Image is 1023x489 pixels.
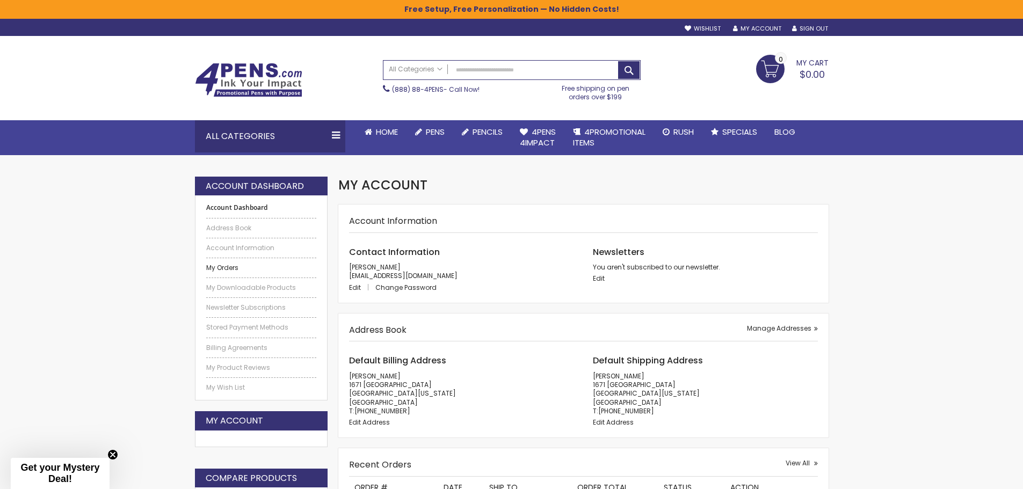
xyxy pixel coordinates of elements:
[349,354,446,367] span: Default Billing Address
[593,418,634,427] a: Edit Address
[593,263,818,272] p: You aren't subscribed to our newsletter.
[786,459,818,468] a: View All
[573,126,645,148] span: 4PROMOTIONAL ITEMS
[673,126,694,137] span: Rush
[349,283,361,292] span: Edit
[206,283,317,292] a: My Downloadable Products
[354,406,410,415] a: [PHONE_NUMBER]
[407,120,453,144] a: Pens
[473,126,503,137] span: Pencils
[20,462,99,484] span: Get your Mystery Deal!
[426,126,445,137] span: Pens
[747,324,818,333] a: Manage Addresses
[206,363,317,372] a: My Product Reviews
[206,264,317,272] a: My Orders
[722,126,757,137] span: Specials
[349,215,437,227] strong: Account Information
[792,25,828,33] a: Sign Out
[511,120,564,155] a: 4Pens4impact
[195,63,302,97] img: 4Pens Custom Pens and Promotional Products
[593,246,644,258] span: Newsletters
[702,120,766,144] a: Specials
[206,180,304,192] strong: Account Dashboard
[375,283,437,292] a: Change Password
[349,246,440,258] span: Contact Information
[349,418,390,427] a: Edit Address
[453,120,511,144] a: Pencils
[195,120,345,152] div: All Categories
[564,120,654,155] a: 4PROMOTIONALITEMS
[376,126,398,137] span: Home
[349,372,574,415] address: [PERSON_NAME] 1671 [GEOGRAPHIC_DATA] [GEOGRAPHIC_DATA][US_STATE] [GEOGRAPHIC_DATA] T:
[349,263,574,280] p: [PERSON_NAME] [EMAIL_ADDRESS][DOMAIN_NAME]
[206,244,317,252] a: Account Information
[593,274,605,283] a: Edit
[206,344,317,352] a: Billing Agreements
[392,85,444,94] a: (888) 88-4PENS
[349,458,411,471] strong: Recent Orders
[356,120,407,144] a: Home
[593,372,818,415] address: [PERSON_NAME] 1671 [GEOGRAPHIC_DATA] [GEOGRAPHIC_DATA][US_STATE] [GEOGRAPHIC_DATA] T:
[786,458,810,468] span: View All
[206,303,317,312] a: Newsletter Subscriptions
[11,458,110,489] div: Get your Mystery Deal!Close teaser
[349,283,374,292] a: Edit
[349,324,407,336] strong: Address Book
[206,415,263,427] strong: My Account
[733,25,781,33] a: My Account
[593,354,703,367] span: Default Shipping Address
[756,55,829,82] a: $0.00 0
[598,406,654,415] a: [PHONE_NUMBER]
[206,224,317,232] a: Address Book
[774,126,795,137] span: Blog
[389,65,442,74] span: All Categories
[779,54,783,64] span: 0
[206,383,317,392] a: My Wish List
[206,203,317,212] strong: Account Dashboard
[766,120,804,144] a: Blog
[206,323,317,332] a: Stored Payment Methods
[800,68,825,81] span: $0.00
[550,80,641,101] div: Free shipping on pen orders over $199
[392,85,480,94] span: - Call Now!
[383,61,448,78] a: All Categories
[654,120,702,144] a: Rush
[747,324,811,333] span: Manage Addresses
[206,472,297,484] strong: Compare Products
[338,176,427,194] span: My Account
[685,25,721,33] a: Wishlist
[520,126,556,148] span: 4Pens 4impact
[107,449,118,460] button: Close teaser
